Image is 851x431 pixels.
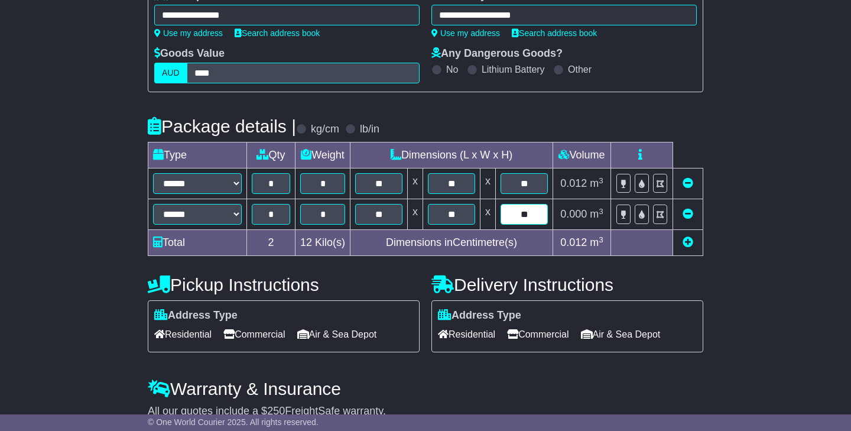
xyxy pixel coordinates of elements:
[297,325,377,343] span: Air & Sea Depot
[446,64,458,75] label: No
[683,177,693,189] a: Remove this item
[223,325,285,343] span: Commercial
[295,230,350,256] td: Kilo(s)
[581,325,661,343] span: Air & Sea Depot
[154,63,187,83] label: AUD
[683,236,693,248] a: Add new item
[599,176,603,185] sup: 3
[267,405,285,417] span: 250
[438,309,521,322] label: Address Type
[408,199,423,230] td: x
[154,325,212,343] span: Residential
[247,142,295,168] td: Qty
[311,123,339,136] label: kg/cm
[350,230,553,256] td: Dimensions in Centimetre(s)
[247,230,295,256] td: 2
[507,325,569,343] span: Commercial
[560,236,587,248] span: 0.012
[154,47,225,60] label: Goods Value
[148,142,247,168] td: Type
[431,47,563,60] label: Any Dangerous Goods?
[148,230,247,256] td: Total
[590,177,603,189] span: m
[560,208,587,220] span: 0.000
[599,207,603,216] sup: 3
[148,116,296,136] h4: Package details |
[154,28,223,38] a: Use my address
[235,28,320,38] a: Search address book
[431,28,500,38] a: Use my address
[438,325,495,343] span: Residential
[480,199,496,230] td: x
[568,64,592,75] label: Other
[512,28,597,38] a: Search address book
[148,405,703,418] div: All our quotes include a $ FreightSafe warranty.
[300,236,312,248] span: 12
[148,379,703,398] h4: Warranty & Insurance
[590,208,603,220] span: m
[482,64,545,75] label: Lithium Battery
[148,275,420,294] h4: Pickup Instructions
[154,309,238,322] label: Address Type
[480,168,496,199] td: x
[590,236,603,248] span: m
[360,123,379,136] label: lb/in
[560,177,587,189] span: 0.012
[599,235,603,244] sup: 3
[408,168,423,199] td: x
[431,275,703,294] h4: Delivery Instructions
[553,142,611,168] td: Volume
[350,142,553,168] td: Dimensions (L x W x H)
[295,142,350,168] td: Weight
[683,208,693,220] a: Remove this item
[148,417,319,427] span: © One World Courier 2025. All rights reserved.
